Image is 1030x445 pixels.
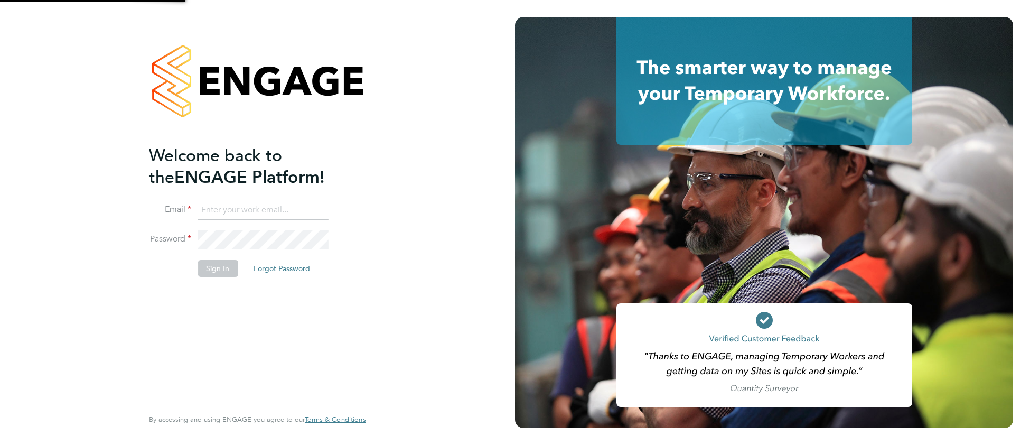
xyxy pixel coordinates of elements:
[149,234,191,245] label: Password
[149,204,191,215] label: Email
[149,145,282,188] span: Welcome back to the
[198,260,238,277] button: Sign In
[245,260,319,277] button: Forgot Password
[149,145,355,188] h2: ENGAGE Platform!
[198,201,328,220] input: Enter your work email...
[149,415,366,424] span: By accessing and using ENGAGE you agree to our
[305,415,366,424] a: Terms & Conditions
